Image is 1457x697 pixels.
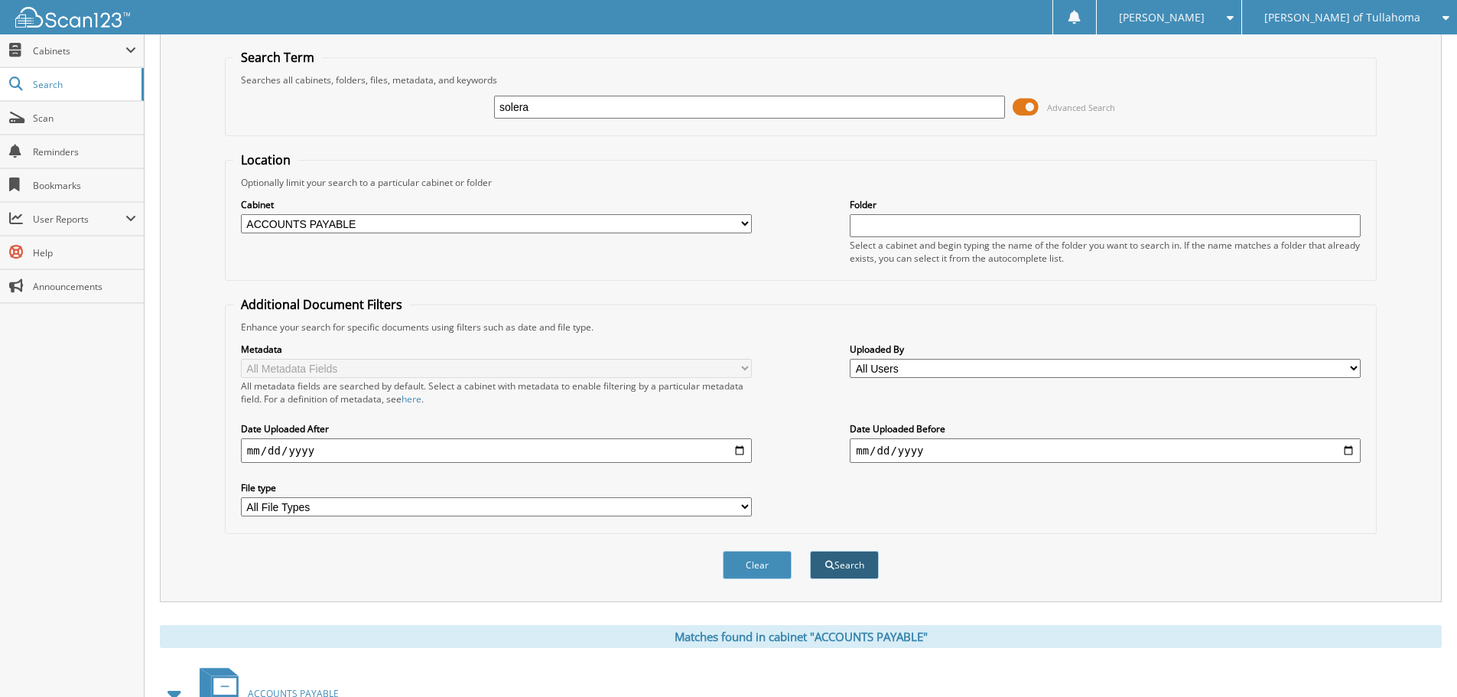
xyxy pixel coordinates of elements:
legend: Additional Document Filters [233,296,410,313]
label: Folder [850,198,1361,211]
label: File type [241,481,752,494]
iframe: Chat Widget [1381,624,1457,697]
span: Bookmarks [33,179,136,192]
legend: Search Term [233,49,322,66]
span: [PERSON_NAME] of Tullahoma [1264,13,1420,22]
label: Date Uploaded Before [850,422,1361,435]
button: Search [810,551,879,579]
div: Select a cabinet and begin typing the name of the folder you want to search in. If the name match... [850,239,1361,265]
img: scan123-logo-white.svg [15,7,130,28]
span: Search [33,78,134,91]
span: [PERSON_NAME] [1119,13,1205,22]
input: end [850,438,1361,463]
span: Reminders [33,145,136,158]
label: Cabinet [241,198,752,211]
span: Help [33,246,136,259]
div: Matches found in cabinet "ACCOUNTS PAYABLE" [160,625,1442,648]
span: Advanced Search [1047,102,1115,113]
button: Clear [723,551,792,579]
span: Cabinets [33,44,125,57]
label: Date Uploaded After [241,422,752,435]
a: here [402,392,421,405]
div: Optionally limit your search to a particular cabinet or folder [233,176,1368,189]
div: All metadata fields are searched by default. Select a cabinet with metadata to enable filtering b... [241,379,752,405]
legend: Location [233,151,298,168]
div: Enhance your search for specific documents using filters such as date and file type. [233,321,1368,334]
span: Scan [33,112,136,125]
div: Searches all cabinets, folders, files, metadata, and keywords [233,73,1368,86]
label: Metadata [241,343,752,356]
span: User Reports [33,213,125,226]
span: Announcements [33,280,136,293]
label: Uploaded By [850,343,1361,356]
input: start [241,438,752,463]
